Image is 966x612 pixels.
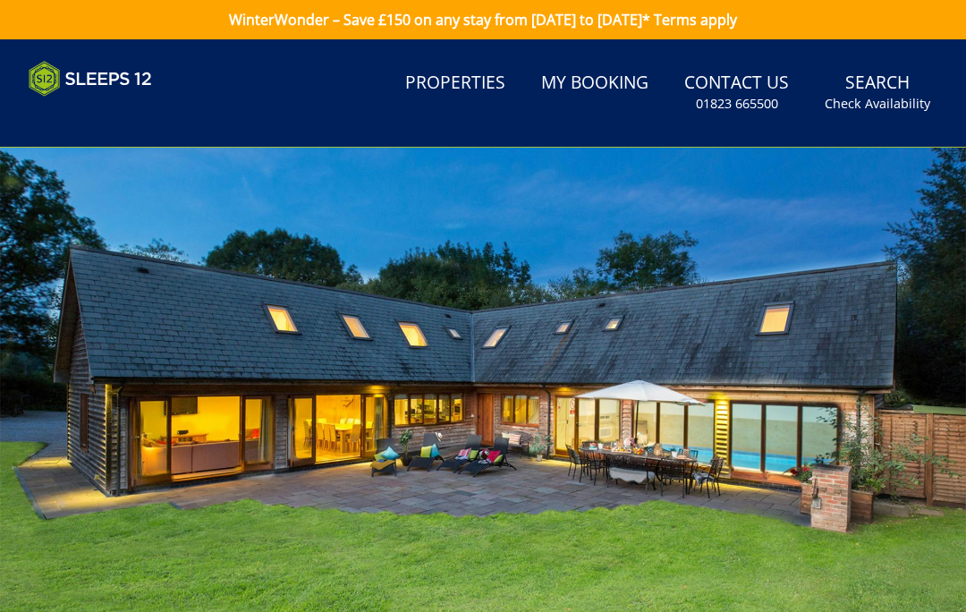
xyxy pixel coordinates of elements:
[534,64,656,104] a: My Booking
[696,95,778,113] small: 01823 665500
[29,61,152,97] img: Sleeps 12
[818,64,937,122] a: SearchCheck Availability
[398,64,513,104] a: Properties
[825,95,930,113] small: Check Availability
[20,107,208,123] iframe: Customer reviews powered by Trustpilot
[677,64,796,122] a: Contact Us01823 665500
